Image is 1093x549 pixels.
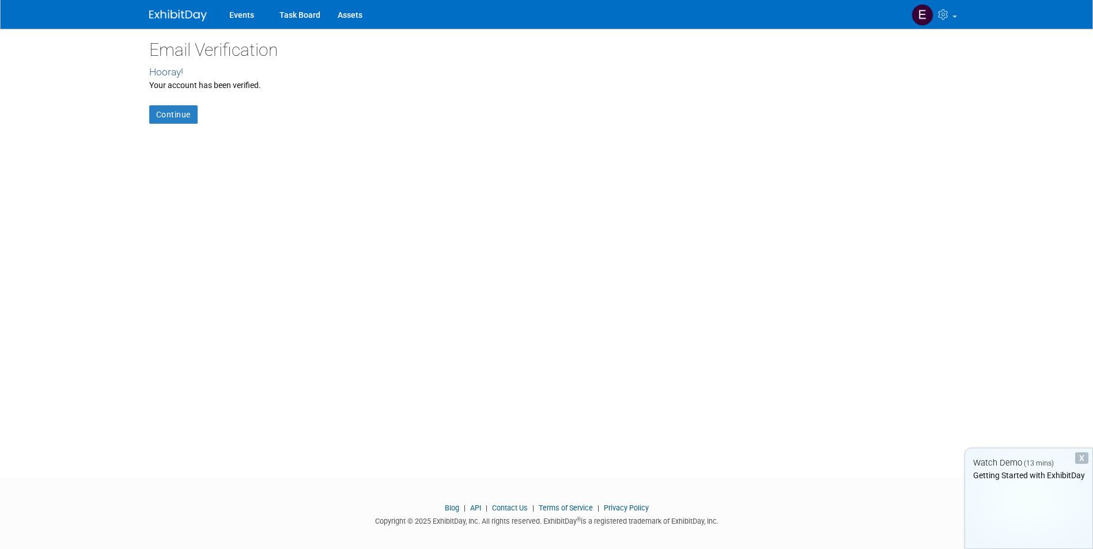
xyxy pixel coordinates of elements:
[539,504,593,512] a: Terms of Service
[530,504,537,512] span: |
[965,470,1092,481] div: Getting Started with ExhibitDay
[470,504,481,512] a: API
[912,4,933,26] img: Ethan Miller
[492,504,528,512] a: Contact Us
[604,504,649,512] a: Privacy Policy
[595,504,602,512] span: |
[577,516,581,523] sup: ®
[965,457,1092,469] div: Watch Demo
[483,504,490,512] span: |
[149,79,944,91] div: Your account has been verified.
[149,65,944,79] div: Hooray!
[1075,452,1088,464] div: Dismiss
[1024,459,1054,467] span: (13 mins)
[461,504,468,512] span: |
[149,40,944,59] h2: Email Verification
[445,504,459,512] a: Blog
[149,10,207,21] img: ExhibitDay
[149,105,198,124] a: Continue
